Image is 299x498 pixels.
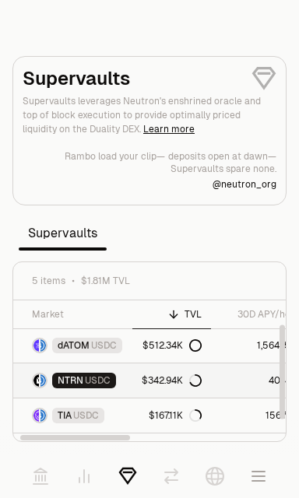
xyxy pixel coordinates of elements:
[81,275,130,287] span: $1.81M TVL
[23,94,276,136] p: Supervaults leverages Neutron's enshrined oracle and top of block execution to provide optimally ...
[40,409,46,422] img: USDC Logo
[13,398,132,433] a: TIA LogoUSDC LogoTIAUSDC
[168,150,276,163] p: deposits open at dawn—
[23,66,276,91] h2: Supervaults
[40,374,46,387] img: USDC Logo
[19,218,107,249] span: Supervaults
[23,150,276,175] a: Rambo load your clip—deposits open at dawn—Supervaults spare none.
[171,163,276,175] p: Supervaults spare none.
[13,328,132,363] a: dATOM LogoUSDC LogodATOMUSDC
[32,308,123,321] div: Market
[58,409,72,422] span: TIA
[142,308,202,321] div: TVL
[143,123,195,135] a: Learn more
[213,178,276,191] a: @neutron_org
[149,409,202,422] div: $167.11K
[33,409,39,422] img: TIA Logo
[142,374,202,387] div: $342.94K
[40,339,46,352] img: USDC Logo
[58,339,90,352] span: dATOM
[32,275,65,287] span: 5 items
[132,363,211,398] a: $342.94K
[132,398,211,433] a: $167.11K
[132,328,211,363] a: $512.34K
[73,409,99,422] span: USDC
[33,339,39,352] img: dATOM Logo
[91,339,117,352] span: USDC
[220,308,298,321] div: 30D APY/hold
[33,374,39,387] img: NTRN Logo
[13,363,132,398] a: NTRN LogoUSDC LogoNTRNUSDC
[213,178,276,191] p: @ neutron_org
[85,374,111,387] span: USDC
[58,374,83,387] span: NTRN
[65,150,165,163] p: Rambo load your clip—
[142,339,202,352] div: $512.34K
